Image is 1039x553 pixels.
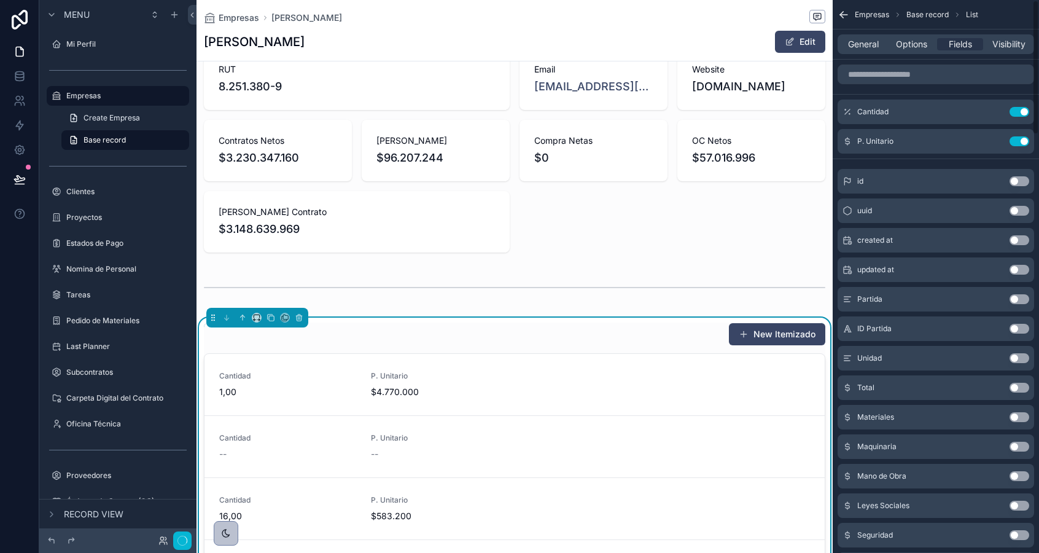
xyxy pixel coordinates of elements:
[857,206,872,216] span: uuid
[47,388,189,408] a: Carpeta Digital del Contrato
[857,412,894,422] span: Materiales
[204,33,305,50] h1: [PERSON_NAME]
[857,265,894,275] span: updated at
[66,342,187,351] label: Last Planner
[47,337,189,356] a: Last Planner
[66,91,182,101] label: Empresas
[857,324,892,334] span: ID Partida
[857,136,893,146] span: P. Unitario
[857,353,882,363] span: Unidad
[371,433,508,443] span: P. Unitario
[47,363,189,382] a: Subcontratos
[47,86,189,106] a: Empresas
[66,290,187,300] label: Tareas
[66,419,187,429] label: Oficina Técnica
[992,38,1025,50] span: Visibility
[66,187,187,197] label: Clientes
[47,492,189,511] a: Órdenes de Compra (OC)
[857,176,863,186] span: id
[219,371,356,381] span: Cantidad
[47,466,189,485] a: Proveedores
[204,415,825,477] a: Cantidad--P. Unitario--
[66,367,187,377] label: Subcontratos
[906,10,949,20] span: Base record
[66,264,187,274] label: Nomina de Personal
[66,471,187,480] label: Proveedores
[371,495,508,505] span: P. Unitario
[857,442,897,452] span: Maquinaria
[371,371,508,381] span: P. Unitario
[857,107,889,117] span: Cantidad
[47,208,189,227] a: Proyectos
[64,9,90,21] span: Menu
[84,113,140,123] span: Create Empresa
[775,31,825,53] button: Edit
[857,501,909,511] span: Leyes Sociales
[371,510,508,522] span: $583.200
[966,10,978,20] span: List
[204,12,259,24] a: Empresas
[47,34,189,54] a: Mi Perfil
[204,477,825,539] a: Cantidad16,00P. Unitario$583.200
[204,354,825,415] a: Cantidad1,00P. Unitario$4.770.000
[219,448,227,460] span: --
[855,10,889,20] span: Empresas
[47,182,189,202] a: Clientes
[47,233,189,253] a: Estados de Pago
[271,12,342,24] a: [PERSON_NAME]
[729,323,825,345] button: New Itemizado
[219,386,356,398] span: 1,00
[896,38,927,50] span: Options
[47,259,189,279] a: Nomina de Personal
[84,135,126,145] span: Base record
[219,495,356,505] span: Cantidad
[371,386,508,398] span: $4.770.000
[66,39,187,49] label: Mi Perfil
[66,238,187,248] label: Estados de Pago
[219,510,356,522] span: 16,00
[61,130,189,150] a: Base record
[219,12,259,24] span: Empresas
[47,414,189,434] a: Oficina Técnica
[66,213,187,222] label: Proyectos
[64,508,123,520] span: Record view
[61,108,189,128] a: Create Empresa
[371,448,378,460] span: --
[66,496,187,506] label: Órdenes de Compra (OC)
[857,471,906,481] span: Mano de Obra
[66,393,187,403] label: Carpeta Digital del Contrato
[47,311,189,331] a: Pedido de Materiales
[66,316,187,326] label: Pedido de Materiales
[857,383,874,393] span: Total
[219,433,356,443] span: Cantidad
[949,38,972,50] span: Fields
[848,38,879,50] span: General
[857,294,882,304] span: Partida
[857,235,893,245] span: created at
[47,285,189,305] a: Tareas
[857,530,893,540] span: Seguridad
